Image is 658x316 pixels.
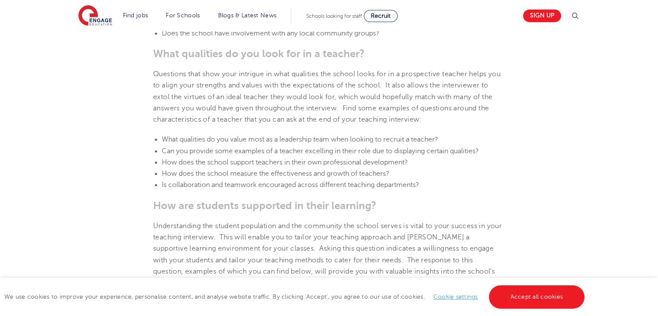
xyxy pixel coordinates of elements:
span: What qualities do you value most as a leadership team when looking to recruit a teacher? [162,135,438,143]
span: How are students supported in their learning? [153,200,376,212]
span: We use cookies to improve your experience, personalise content, and analyse website traffic. By c... [4,293,587,300]
a: Blogs & Latest News [218,12,277,19]
span: Does the school have involvement with any local community groups? [162,29,379,37]
span: Questions that show your intrigue in what qualities the school looks for in a prospective teacher... [153,70,501,123]
span: Recruit [371,13,391,19]
a: Sign up [523,10,561,22]
img: Engage Education [78,5,112,27]
span: Can you provide some examples of a teacher excelling in their role due to displaying certain qual... [162,147,479,155]
span: Understanding the student population and the community the school serves is vital to your success... [153,222,502,287]
span: How does the school support teachers in their own professional development? [162,158,408,166]
span: Is collaboration and teamwork encouraged across different teaching departments? [162,181,419,189]
a: For Schools [166,12,200,19]
a: Find jobs [123,12,148,19]
span: Schools looking for staff [306,13,362,19]
a: Cookie settings [433,293,478,300]
a: Accept all cookies [489,285,585,309]
span: What qualities do you look for in a teacher? [153,48,365,60]
span: How does the school measure the effectiveness and growth of teachers? [162,170,389,177]
a: Recruit [364,10,398,22]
